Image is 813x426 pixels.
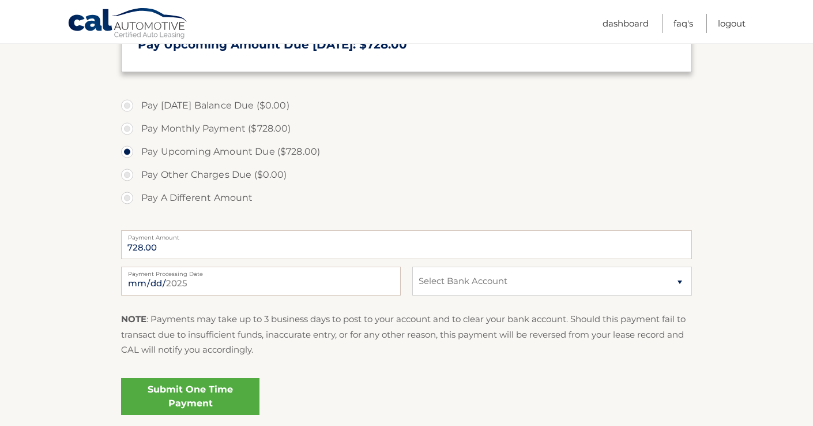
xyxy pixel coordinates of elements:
[718,14,746,33] a: Logout
[121,117,692,140] label: Pay Monthly Payment ($728.00)
[673,14,693,33] a: FAQ's
[121,230,692,240] label: Payment Amount
[121,267,401,296] input: Payment Date
[121,312,692,357] p: : Payments may take up to 3 business days to post to your account and to clear your bank account....
[67,8,189,41] a: Cal Automotive
[121,94,692,117] label: Pay [DATE] Balance Due ($0.00)
[121,378,259,415] a: Submit One Time Payment
[121,267,401,276] label: Payment Processing Date
[121,140,692,163] label: Pay Upcoming Amount Due ($728.00)
[603,14,649,33] a: Dashboard
[121,230,692,259] input: Payment Amount
[138,38,675,52] h3: Pay Upcoming Amount Due [DATE]: $728.00
[121,163,692,186] label: Pay Other Charges Due ($0.00)
[121,186,692,210] label: Pay A Different Amount
[121,313,146,324] strong: NOTE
